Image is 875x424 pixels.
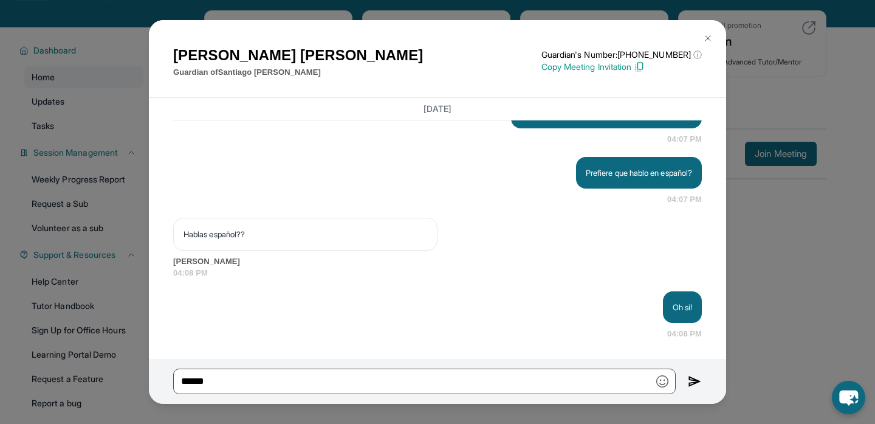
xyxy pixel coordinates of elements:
[673,301,692,313] p: Oh si!
[634,61,645,72] img: Copy Icon
[667,133,702,145] span: 04:07 PM
[173,66,423,78] p: Guardian of Santiago [PERSON_NAME]
[667,193,702,206] span: 04:07 PM
[703,33,713,43] img: Close Icon
[173,44,423,66] h1: [PERSON_NAME] [PERSON_NAME]
[173,267,702,279] span: 04:08 PM
[541,49,702,61] p: Guardian's Number: [PHONE_NUMBER]
[541,61,702,73] p: Copy Meeting Invitation
[184,228,427,240] p: Hablas español??
[688,374,702,389] img: Send icon
[693,49,702,61] span: ⓘ
[586,167,692,179] p: Prefiere que hablo en español?
[656,375,668,388] img: Emoji
[173,255,702,268] span: [PERSON_NAME]
[173,103,702,115] h3: [DATE]
[667,328,702,340] span: 04:08 PM
[832,381,865,414] button: chat-button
